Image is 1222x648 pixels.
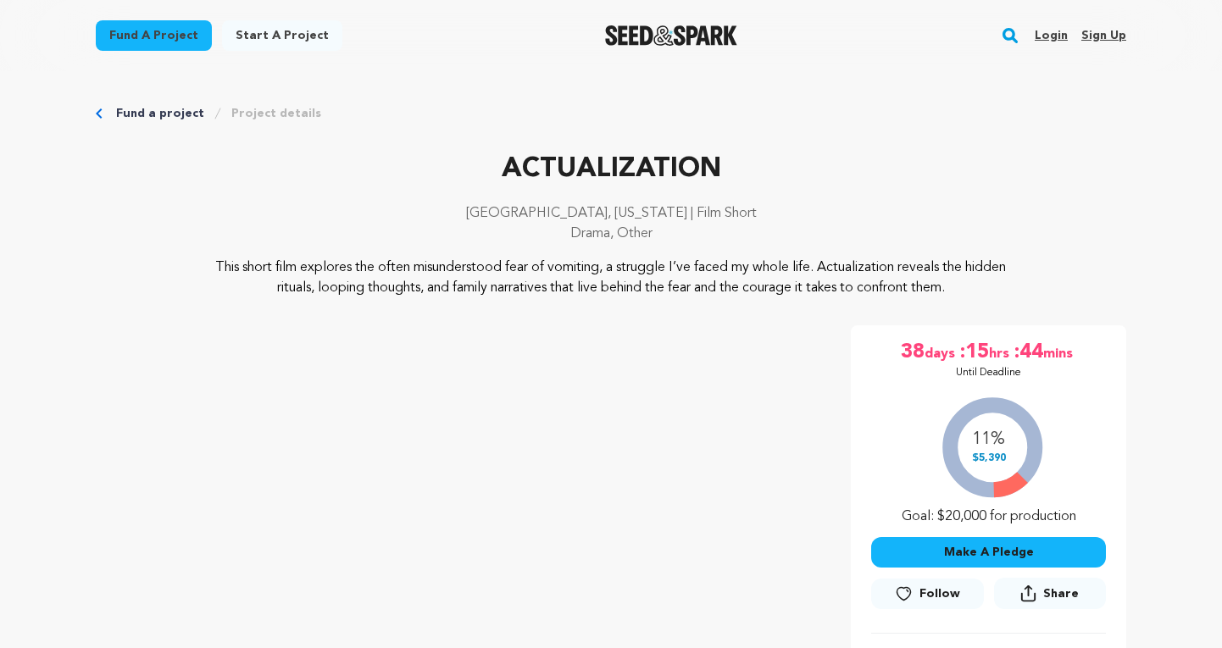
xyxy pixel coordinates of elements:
[222,20,342,51] a: Start a project
[1043,339,1076,366] span: mins
[989,339,1013,366] span: hrs
[1043,585,1079,602] span: Share
[96,105,1126,122] div: Breadcrumb
[901,339,925,366] span: 38
[116,105,204,122] a: Fund a project
[199,258,1024,298] p: This short film explores the often misunderstood fear of vomiting, a struggle I’ve faced my whole...
[994,578,1106,616] span: Share
[925,339,958,366] span: days
[96,20,212,51] a: Fund a project
[1013,339,1043,366] span: :44
[96,203,1126,224] p: [GEOGRAPHIC_DATA], [US_STATE] | Film Short
[994,578,1106,609] button: Share
[871,579,983,609] a: Follow
[871,537,1106,568] button: Make A Pledge
[919,585,960,602] span: Follow
[96,149,1126,190] p: ACTUALIZATION
[1035,22,1068,49] a: Login
[231,105,321,122] a: Project details
[96,224,1126,244] p: Drama, Other
[605,25,738,46] img: Seed&Spark Logo Dark Mode
[1081,22,1126,49] a: Sign up
[605,25,738,46] a: Seed&Spark Homepage
[958,339,989,366] span: :15
[956,366,1021,379] p: Until Deadline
